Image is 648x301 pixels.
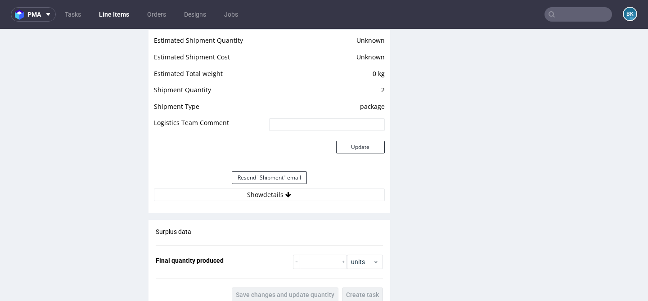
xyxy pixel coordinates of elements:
span: pma [27,11,41,18]
img: logo [15,9,27,20]
td: 2 [267,56,385,72]
a: Orders [142,7,171,22]
button: Update [336,112,385,125]
td: Unknown [267,23,385,40]
td: Shipment Type [154,72,267,89]
td: Shipment Quantity [154,56,267,72]
a: Jobs [219,7,243,22]
td: Estimated Total weight [154,40,267,56]
span: Final quantity produced [156,228,224,235]
button: Resend "Shipment" email [232,143,307,155]
a: Line Items [94,7,135,22]
button: Showdetails [154,160,385,172]
button: pma [11,7,56,22]
figcaption: BK [624,8,636,20]
span: units [351,229,373,238]
td: Unknown [267,6,385,23]
td: Estimated Shipment Cost [154,23,267,40]
td: 0 kg [267,40,385,56]
span: Surplus data [156,199,191,207]
td: package [267,72,385,89]
td: Estimated Shipment Quantity [154,6,267,23]
td: Logistics Team Comment [154,89,267,109]
a: Tasks [59,7,86,22]
a: Designs [179,7,211,22]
